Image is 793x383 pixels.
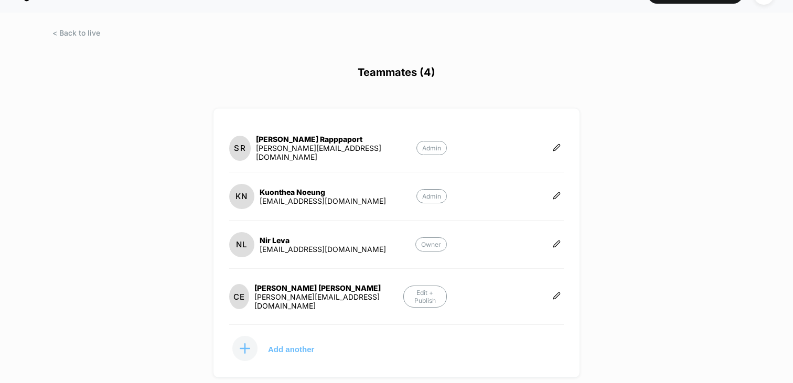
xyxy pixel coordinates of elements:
p: KN [235,191,248,201]
p: Edit + Publish [403,286,447,308]
p: Add another [268,346,314,352]
p: CE [233,292,245,302]
div: [PERSON_NAME] [PERSON_NAME] [254,283,403,292]
div: Kuonthea Noeung [260,188,386,196]
p: SR [234,143,245,153]
p: Admin [416,189,447,203]
button: Add another [229,335,334,362]
p: Owner [415,237,447,251]
p: NL [236,239,247,249]
div: Nir Leva [260,236,386,245]
div: [EMAIL_ADDRESS][DOMAIN_NAME] [260,196,386,205]
div: [PERSON_NAME][EMAIL_ADDRESS][DOMAIN_NAME] [254,292,403,310]
div: [PERSON_NAME][EMAIL_ADDRESS][DOMAIN_NAME] [256,144,416,161]
p: Admin [416,141,447,155]
div: [PERSON_NAME] Rapppaport [256,135,416,144]
div: [EMAIL_ADDRESS][DOMAIN_NAME] [260,245,386,254]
